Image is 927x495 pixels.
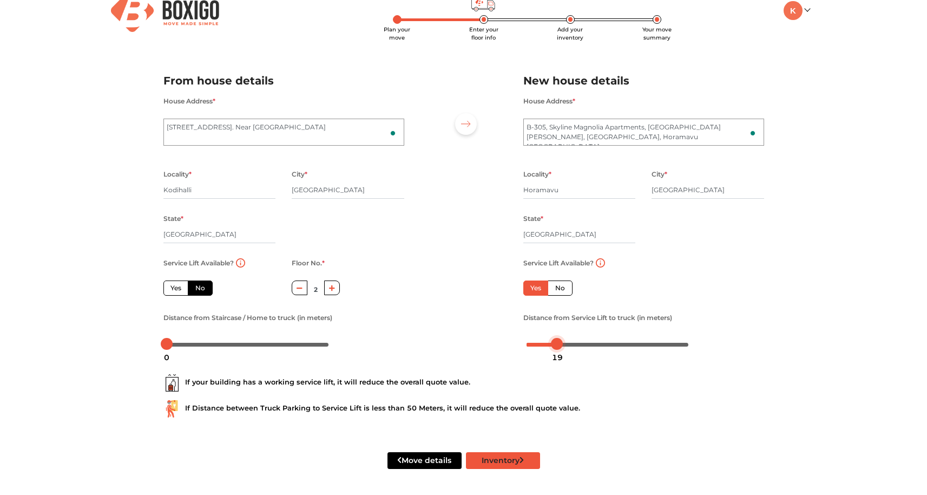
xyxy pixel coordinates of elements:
[523,167,551,181] label: Locality
[160,348,174,367] div: 0
[384,26,410,41] span: Plan your move
[523,212,543,226] label: State
[523,72,764,90] h2: New house details
[548,348,567,367] div: 19
[163,167,192,181] label: Locality
[523,94,575,108] label: House Address
[523,281,548,296] label: Yes
[163,72,404,90] h2: From house details
[163,119,404,146] textarea: To enrich screen reader interactions, please activate Accessibility in Grammarly extension settings
[292,167,307,181] label: City
[163,256,234,270] label: Service Lift Available?
[523,119,764,146] textarea: To enrich screen reader interactions, please activate Accessibility in Grammarly extension settings
[163,212,183,226] label: State
[466,452,540,469] button: Inventory
[523,256,594,270] label: Service Lift Available?
[163,400,764,418] div: If Distance between Truck Parking to Service Lift is less than 50 Meters, it will reduce the over...
[163,400,181,418] img: ...
[642,26,672,41] span: Your move summary
[387,452,462,469] button: Move details
[163,94,215,108] label: House Address
[557,26,583,41] span: Add your inventory
[163,374,181,392] img: ...
[292,256,325,270] label: Floor No.
[163,374,764,392] div: If your building has a working service lift, it will reduce the overall quote value.
[523,311,672,325] label: Distance from Service Lift to truck (in meters)
[652,167,667,181] label: City
[163,281,188,296] label: Yes
[548,281,573,296] label: No
[188,281,213,296] label: No
[469,26,498,41] span: Enter your floor info
[163,311,332,325] label: Distance from Staircase / Home to truck (in meters)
